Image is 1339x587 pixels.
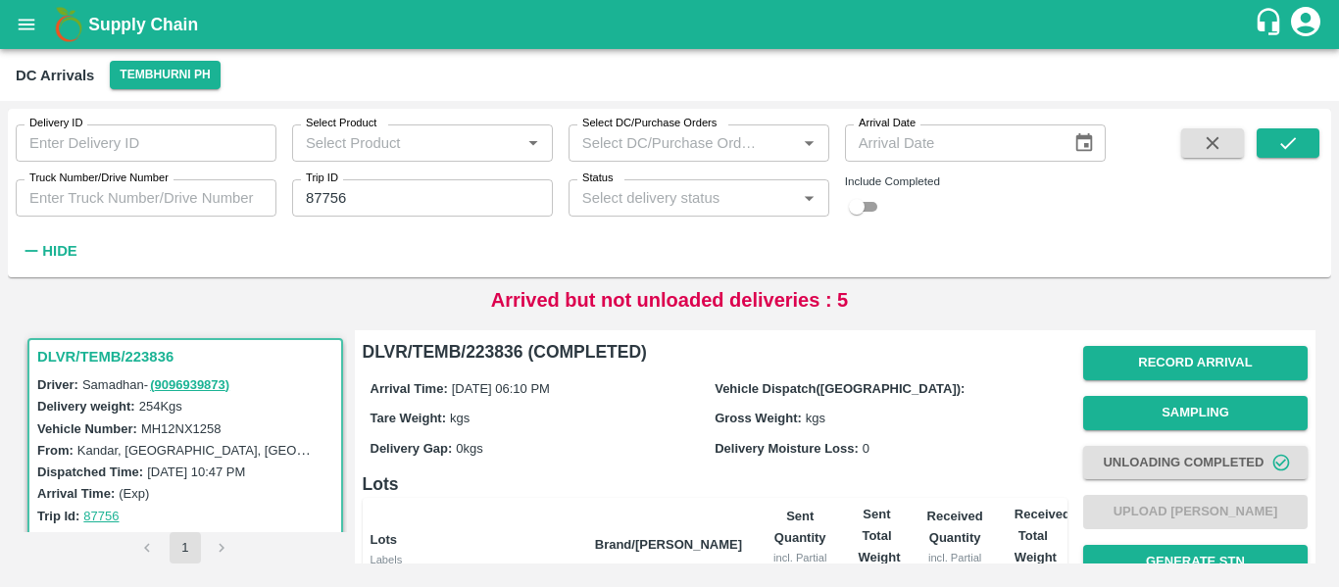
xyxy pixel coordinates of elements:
label: Vehicle Dispatch([GEOGRAPHIC_DATA]): [715,381,965,396]
button: Hide [16,234,82,268]
label: Delivery Moisture Loss: [715,441,859,456]
label: From: [37,443,74,458]
label: Trip ID [306,171,338,186]
button: page 1 [170,532,201,563]
input: Arrival Date [845,124,1059,162]
div: Labels [371,551,579,568]
b: Received Quantity [927,509,983,545]
label: Truck Number/Drive Number [29,171,169,186]
span: Samadhan - [82,377,231,392]
div: Include Completed [845,172,1106,190]
h6: Lots [363,470,1067,498]
b: Sent Quantity [774,509,826,545]
input: Select DC/Purchase Orders [574,130,766,156]
label: Vehicle Number: [37,421,137,436]
label: Status [582,171,614,186]
span: kgs [450,411,470,425]
button: Sampling [1083,396,1308,430]
input: Enter Trip ID [292,179,553,217]
label: Delivery Gap: [371,441,453,456]
label: Dispatched Time: [37,465,143,479]
label: PO Ids: [37,530,82,545]
a: 87756 [83,509,119,523]
label: Gross Weight: [715,411,802,425]
button: Choose date [1066,124,1103,162]
a: Supply Chain [88,11,1254,38]
label: 174434 [86,530,128,545]
label: MH12NX1258 [141,421,222,436]
nav: pagination navigation [129,532,241,563]
input: Select delivery status [574,185,791,211]
input: Select Product [298,130,515,156]
b: Sent Total Weight [858,507,900,565]
label: Arrival Time: [37,486,115,501]
button: Open [796,185,821,211]
b: Lots [371,532,397,547]
b: Supply Chain [88,15,198,34]
b: Brand/[PERSON_NAME] [595,537,742,552]
a: (9096939873) [150,377,229,392]
label: Driver: [37,377,78,392]
button: Unloading Completed [1083,446,1308,480]
span: kgs [806,411,825,425]
label: (Exp) [119,486,149,501]
button: open drawer [4,2,49,47]
label: Arrival Time: [371,381,448,396]
span: [DATE] 06:10 PM [452,381,550,396]
b: Received Total Weight [1015,507,1070,565]
label: Delivery ID [29,116,82,131]
label: Tare Weight: [371,411,447,425]
label: [DATE] 10:47 PM [147,465,245,479]
h6: DLVR/TEMB/223836 (COMPLETED) [363,338,1067,366]
h3: DLVR/TEMB/223836 [37,344,339,369]
button: Open [521,130,546,156]
div: DC Arrivals [16,63,94,88]
button: Open [796,130,821,156]
label: Arrival Date [859,116,916,131]
div: account of current user [1288,4,1323,45]
strong: Hide [42,243,76,259]
input: Enter Delivery ID [16,124,276,162]
div: customer-support [1254,7,1288,42]
img: logo [49,5,88,44]
label: Trip Id: [37,509,79,523]
button: Generate STN [1083,545,1308,579]
div: incl. Partial Units [773,549,826,585]
label: Kandar, [GEOGRAPHIC_DATA], [GEOGRAPHIC_DATA], [GEOGRAPHIC_DATA], [GEOGRAPHIC_DATA] [77,442,676,458]
input: Enter Truck Number/Drive Number [16,179,276,217]
label: Select Product [306,116,376,131]
p: Arrived but not unloaded deliveries : 5 [491,285,849,315]
span: 0 [863,441,869,456]
button: Record Arrival [1083,346,1308,380]
div: incl. Partial Units [926,549,982,585]
label: Delivery weight: [37,399,135,414]
label: Select DC/Purchase Orders [582,116,717,131]
label: 254 Kgs [139,399,182,414]
button: Select DC [110,61,220,89]
span: 0 kgs [456,441,482,456]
